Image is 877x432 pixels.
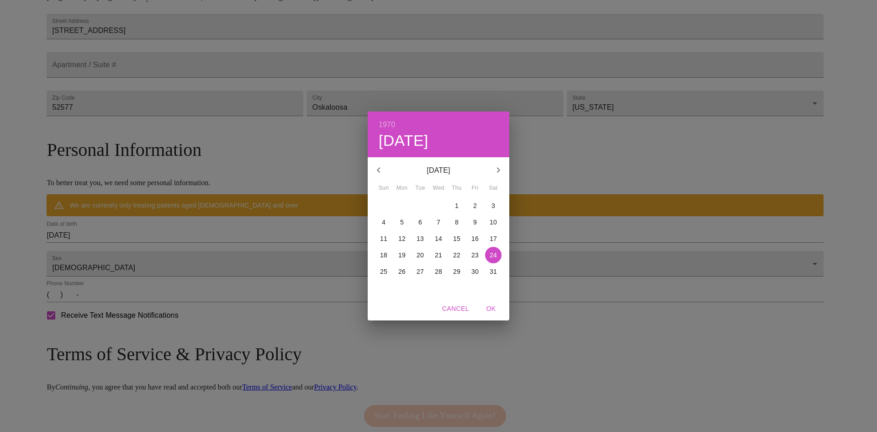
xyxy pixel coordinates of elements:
span: Wed [430,184,447,193]
p: 4 [382,218,386,227]
button: 18 [375,247,392,263]
p: 18 [380,251,387,260]
p: 27 [417,267,424,276]
p: 29 [453,267,460,276]
p: 24 [490,251,497,260]
p: 14 [435,234,442,243]
button: 24 [485,247,502,263]
button: 29 [449,263,465,280]
button: 22 [449,247,465,263]
button: 3 [485,197,502,214]
p: 8 [455,218,459,227]
span: Sun [375,184,392,193]
button: 11 [375,230,392,247]
p: 17 [490,234,497,243]
button: 17 [485,230,502,247]
p: 5 [400,218,404,227]
button: 19 [394,247,410,263]
p: 16 [471,234,479,243]
span: Sat [485,184,502,193]
button: 23 [467,247,483,263]
p: 6 [418,218,422,227]
button: [DATE] [379,131,428,150]
button: 13 [412,230,428,247]
p: 20 [417,251,424,260]
button: 25 [375,263,392,280]
button: OK [476,300,506,317]
p: 3 [491,201,495,210]
button: 1970 [379,118,395,131]
button: Cancel [438,300,473,317]
button: 31 [485,263,502,280]
button: 15 [449,230,465,247]
p: 19 [398,251,406,260]
span: Mon [394,184,410,193]
button: 8 [449,214,465,230]
button: 14 [430,230,447,247]
span: Fri [467,184,483,193]
p: [DATE] [390,165,487,176]
p: 7 [437,218,440,227]
span: Thu [449,184,465,193]
p: 15 [453,234,460,243]
button: 5 [394,214,410,230]
p: 26 [398,267,406,276]
p: 21 [435,251,442,260]
p: 13 [417,234,424,243]
p: 28 [435,267,442,276]
span: Tue [412,184,428,193]
button: 6 [412,214,428,230]
p: 2 [473,201,477,210]
button: 28 [430,263,447,280]
p: 25 [380,267,387,276]
button: 26 [394,263,410,280]
button: 12 [394,230,410,247]
button: 20 [412,247,428,263]
button: 7 [430,214,447,230]
p: 22 [453,251,460,260]
button: 1 [449,197,465,214]
button: 30 [467,263,483,280]
button: 9 [467,214,483,230]
button: 4 [375,214,392,230]
span: OK [480,303,502,315]
p: 10 [490,218,497,227]
button: 16 [467,230,483,247]
span: Cancel [442,303,469,315]
p: 31 [490,267,497,276]
button: 10 [485,214,502,230]
p: 30 [471,267,479,276]
p: 1 [455,201,459,210]
p: 12 [398,234,406,243]
button: 21 [430,247,447,263]
p: 23 [471,251,479,260]
button: 2 [467,197,483,214]
p: 9 [473,218,477,227]
button: 27 [412,263,428,280]
p: 11 [380,234,387,243]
